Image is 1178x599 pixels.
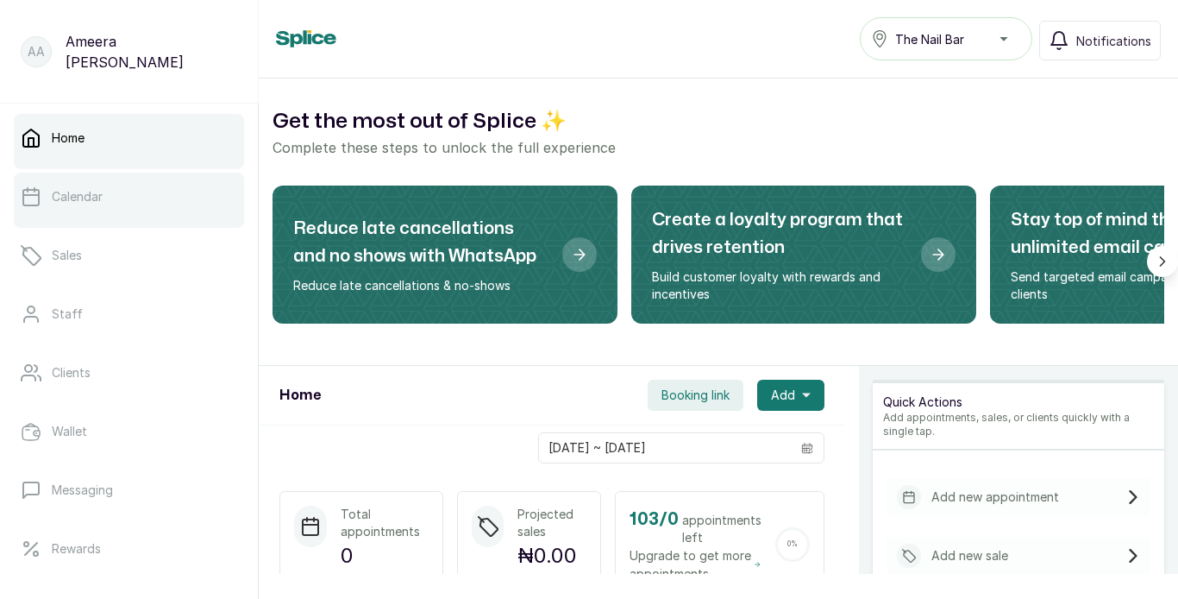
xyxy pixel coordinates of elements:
p: Sales [52,247,82,264]
h2: Get the most out of Splice ✨ [273,106,1164,137]
h2: Create a loyalty program that drives retention [652,206,907,262]
span: Booking link [661,387,730,404]
a: Staff [14,290,244,338]
p: Total appointments [341,506,429,540]
div: Reduce late cancellations and no shows with WhatsApp [273,186,617,324]
p: Complete these steps to unlock the full experience [273,137,1164,158]
p: Add appointments, sales, or clients quickly with a single tap. [883,411,1154,438]
p: Clients [52,364,91,381]
p: AA [28,43,45,60]
a: Clients [14,349,244,397]
p: Home [52,129,85,147]
a: Home [14,114,244,162]
span: appointments left [682,512,761,546]
h2: Reduce late cancellations and no shows with WhatsApp [293,215,548,270]
span: Add [771,387,795,404]
p: 0 [341,540,429,571]
input: Select date [539,433,791,463]
p: Reduce late cancellations & no-shows [293,277,548,294]
p: Add new appointment [931,489,1059,506]
p: Rewards [52,540,101,558]
button: Add [757,380,824,411]
span: Notifications [1076,32,1151,50]
p: Messaging [52,482,113,499]
svg: calendar [801,442,813,454]
div: Create a loyalty program that drives retention [631,186,976,324]
a: Messaging [14,466,244,514]
h1: Home [279,385,321,406]
span: Upgrade to get more appointments [630,546,761,583]
p: Ameera [PERSON_NAME] [66,31,237,73]
button: The Nail Bar [860,17,1032,60]
h2: 103 / 0 [630,506,679,533]
a: Wallet [14,407,244,456]
p: Add new sale [931,547,1008,564]
button: Booking link [648,380,743,411]
p: Projected sales [517,506,586,540]
p: Quick Actions [883,394,1154,411]
p: Staff [52,306,83,323]
p: ₦0.00 [517,540,586,571]
a: Sales [14,231,244,280]
button: Notifications [1039,21,1161,60]
p: Build customer loyalty with rewards and incentives [652,268,907,303]
a: Rewards [14,525,244,573]
a: Calendar [14,173,244,221]
p: Wallet [52,423,87,440]
p: Calendar [52,188,103,205]
span: 0 % [787,540,798,548]
span: The Nail Bar [895,30,964,48]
